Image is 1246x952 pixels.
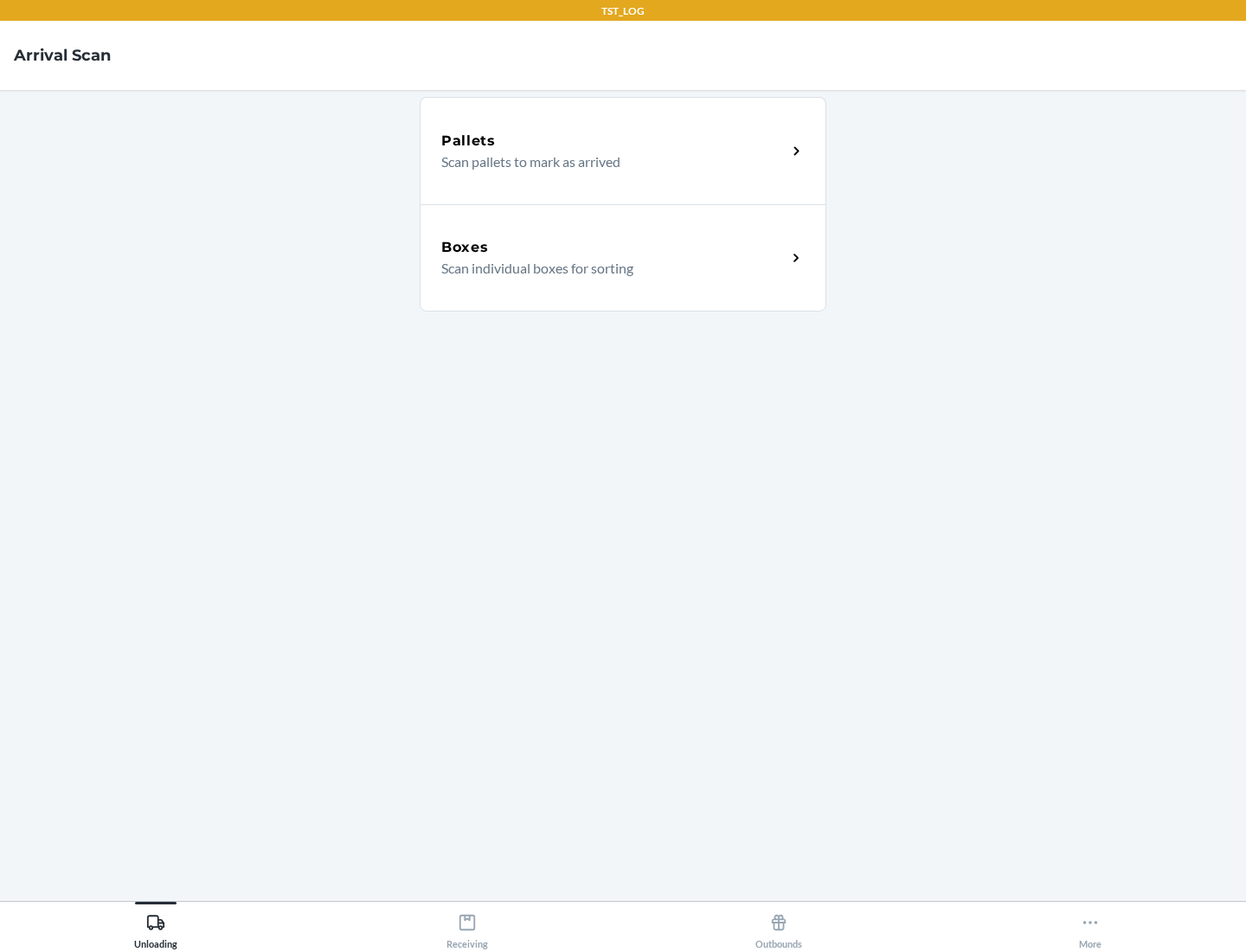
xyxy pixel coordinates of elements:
p: TST_LOG [601,3,645,19]
p: Scan pallets to mark as arrived [441,151,773,172]
button: More [934,902,1246,949]
a: BoxesScan individual boxes for sorting [420,204,826,312]
p: Scan individual boxes for sorting [441,258,773,279]
button: Outbounds [623,902,934,949]
h5: Pallets [441,131,496,151]
div: Receiving [446,906,488,949]
button: Receiving [311,902,623,949]
div: Unloading [134,906,177,949]
div: More [1079,906,1101,949]
h4: Arrival Scan [14,44,111,67]
div: Outbounds [755,906,802,949]
a: PalletsScan pallets to mark as arrived [420,97,826,204]
h5: Boxes [441,237,489,258]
